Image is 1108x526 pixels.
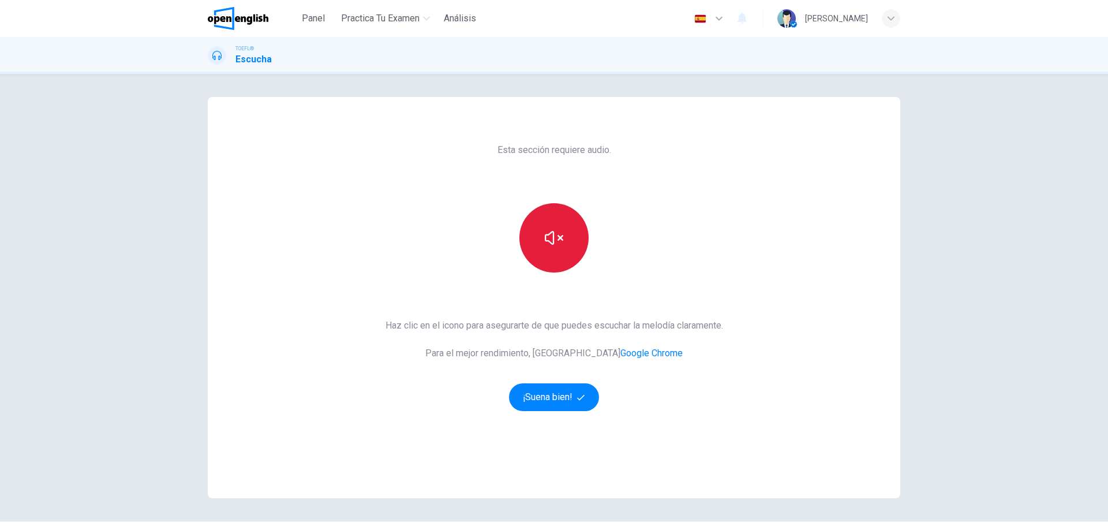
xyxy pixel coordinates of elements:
[693,14,708,23] img: es
[336,8,435,29] button: Practica tu examen
[208,7,268,30] img: OpenEnglish logo
[620,348,683,359] a: Google Chrome
[444,12,476,25] span: Análisis
[295,8,332,29] button: Panel
[208,7,295,30] a: OpenEnglish logo
[385,319,723,333] span: Haz clic en el icono para asegurarte de que puedes escuchar la melodía claramente.
[439,8,481,29] button: Análisis
[235,44,254,53] span: TOEFL®
[385,346,723,360] span: Para el mejor rendimiento, [GEOGRAPHIC_DATA]
[302,12,325,25] span: Panel
[341,12,420,25] span: Practica tu examen
[805,12,868,25] div: [PERSON_NAME]
[497,143,611,157] span: Esta sección requiere audio.
[777,9,796,28] img: Profile picture
[235,53,272,66] h1: Escucha
[509,383,599,411] button: ¡Suena bien!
